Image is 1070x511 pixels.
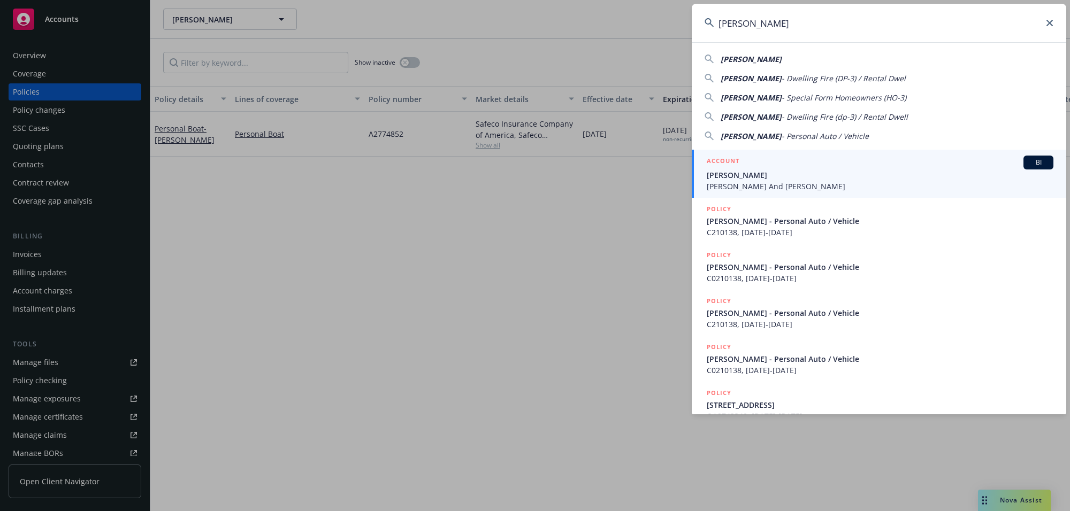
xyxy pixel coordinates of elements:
input: Search... [692,4,1066,42]
span: C0210138, [DATE]-[DATE] [707,365,1053,376]
span: - Personal Auto / Vehicle [782,131,869,141]
span: C0210138, [DATE]-[DATE] [707,273,1053,284]
span: C210138, [DATE]-[DATE] [707,227,1053,238]
span: [PERSON_NAME] [721,92,782,103]
a: POLICY[PERSON_NAME] - Personal Auto / VehicleC0210138, [DATE]-[DATE] [692,336,1066,382]
span: [PERSON_NAME] - Personal Auto / Vehicle [707,307,1053,319]
span: [PERSON_NAME] - Personal Auto / Vehicle [707,353,1053,365]
span: [PERSON_NAME] [707,169,1053,181]
a: POLICY[STREET_ADDRESS]OA2743340, [DATE]-[DATE] [692,382,1066,428]
h5: POLICY [707,204,731,214]
span: [PERSON_NAME] [721,131,782,141]
span: [PERSON_NAME] [721,112,782,122]
span: - Dwelling Fire (DP-3) / Rental Dwel [782,73,906,83]
a: POLICY[PERSON_NAME] - Personal Auto / VehicleC210138, [DATE]-[DATE] [692,290,1066,336]
span: BI [1028,158,1049,167]
span: - Dwelling Fire (dp-3) / Rental Dwell [782,112,908,122]
span: [PERSON_NAME] And [PERSON_NAME] [707,181,1053,192]
h5: POLICY [707,342,731,352]
a: POLICY[PERSON_NAME] - Personal Auto / VehicleC210138, [DATE]-[DATE] [692,198,1066,244]
span: C210138, [DATE]-[DATE] [707,319,1053,330]
span: [PERSON_NAME] [721,73,782,83]
h5: POLICY [707,388,731,398]
span: [PERSON_NAME] - Personal Auto / Vehicle [707,215,1053,227]
span: - Special Form Homeowners (HO-3) [782,92,906,103]
h5: POLICY [707,250,731,260]
a: ACCOUNTBI[PERSON_NAME][PERSON_NAME] And [PERSON_NAME] [692,150,1066,198]
span: [PERSON_NAME] [721,54,782,64]
span: [STREET_ADDRESS] [707,399,1053,411]
span: [PERSON_NAME] - Personal Auto / Vehicle [707,261,1053,273]
h5: ACCOUNT [707,156,739,168]
h5: POLICY [707,296,731,306]
a: POLICY[PERSON_NAME] - Personal Auto / VehicleC0210138, [DATE]-[DATE] [692,244,1066,290]
span: OA2743340, [DATE]-[DATE] [707,411,1053,422]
